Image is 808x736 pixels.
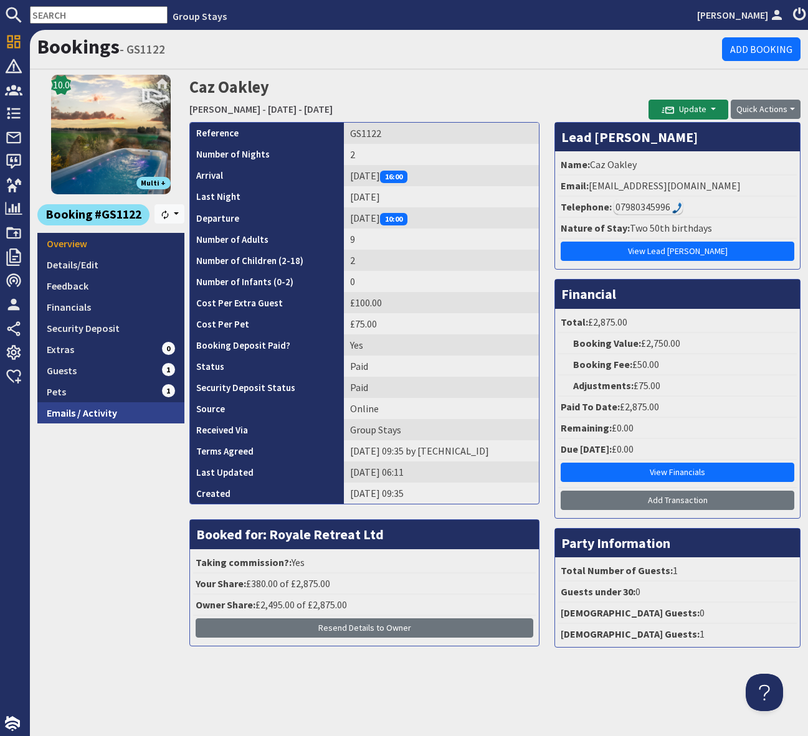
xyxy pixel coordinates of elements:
[37,318,184,339] a: Security Deposit
[746,674,783,711] iframe: Toggle Customer Support
[344,461,539,483] td: [DATE] 06:11
[344,229,539,250] td: 9
[344,483,539,504] td: [DATE] 09:35
[344,356,539,377] td: Paid
[190,144,344,165] th: Number of Nights
[344,398,539,419] td: Online
[561,422,612,434] strong: Remaining:
[561,222,630,234] strong: Nature of Stay:
[190,334,344,356] th: Booking Deposit Paid?
[51,75,171,194] a: BELLUS's icon10.0Multi +
[190,313,344,334] th: Cost Per Pet
[196,598,255,611] strong: Owner Share:
[344,334,539,356] td: Yes
[344,377,539,398] td: Paid
[190,271,344,292] th: Number of Infants (0-2)
[190,165,344,186] th: Arrival
[561,628,700,640] strong: [DEMOGRAPHIC_DATA] Guests:
[561,443,612,455] strong: Due [DATE]:
[190,398,344,419] th: Source
[558,154,797,176] li: Caz Oakley
[30,6,168,24] input: SEARCH
[555,529,800,557] h3: Party Information
[558,560,797,582] li: 1
[37,381,184,402] a: Pets1
[189,75,649,119] h2: Caz Oakley
[120,42,165,57] small: - GS1122
[555,123,800,151] h3: Lead [PERSON_NAME]
[344,271,539,292] td: 0
[190,207,344,229] th: Departure
[37,339,184,360] a: Extras0
[196,577,246,590] strong: Your Share:
[318,622,411,633] span: Resend Details to Owner
[561,179,589,192] strong: Email:
[558,333,797,354] li: £2,750.00
[558,439,797,460] li: £0.00
[380,213,407,225] span: 10:00
[558,397,797,418] li: £2,875.00
[558,624,797,644] li: 1
[558,176,797,197] li: [EMAIL_ADDRESS][DOMAIN_NAME]
[697,7,786,22] a: [PERSON_NAME]
[558,418,797,439] li: £0.00
[190,440,344,461] th: Terms Agreed
[196,556,292,569] strong: Taking commission?:
[193,595,536,616] li: £2,495.00 of £2,875.00
[262,103,266,115] span: -
[561,491,794,510] a: Add Transaction
[37,34,120,59] a: Bookings
[37,254,184,275] a: Details/Edit
[561,606,700,619] strong: [DEMOGRAPHIC_DATA] Guests:
[731,100,801,119] button: Quick Actions
[561,158,590,171] strong: Name:
[190,419,344,440] th: Received Via
[190,123,344,144] th: Reference
[558,375,797,397] li: £75.00
[558,354,797,375] li: £50.00
[558,582,797,603] li: 0
[53,77,70,92] span: 10.0
[344,250,539,271] td: 2
[193,573,536,595] li: £380.00 of £2,875.00
[344,144,539,165] td: 2
[51,75,171,194] img: BELLUS's icon
[344,165,539,186] td: [DATE]
[190,292,344,313] th: Cost Per Extra Guest
[190,186,344,207] th: Last Night
[37,296,184,318] a: Financials
[561,463,794,482] a: View Financials
[190,520,539,549] h3: Booked for: Royale Retreat Ltd
[558,312,797,333] li: £2,875.00
[190,356,344,377] th: Status
[193,552,536,573] li: Yes
[190,250,344,271] th: Number of Children (2-18)
[268,103,333,115] a: [DATE] - [DATE]
[190,483,344,504] th: Created
[37,233,184,254] a: Overview
[649,100,728,120] button: Update
[614,199,683,214] div: Call: 07980345996
[189,103,260,115] a: [PERSON_NAME]
[561,564,673,577] strong: Total Number of Guests:
[561,585,635,598] strong: Guests under 30:
[136,177,171,189] span: Multi +
[5,716,20,731] img: staytech_i_w-64f4e8e9ee0a9c174fd5317b4b171b261742d2d393467e5bdba4413f4f884c10.svg
[561,242,794,261] a: View Lead [PERSON_NAME]
[162,384,176,397] span: 1
[162,363,176,375] span: 1
[190,461,344,483] th: Last Updated
[37,204,150,225] div: Booking #GS1122
[162,342,176,354] span: 0
[573,358,632,370] strong: Booking Fee:
[573,379,634,392] strong: Adjustments:
[380,171,407,183] span: 16:00
[344,186,539,207] td: [DATE]
[37,275,184,296] a: Feedback
[561,201,612,213] strong: Telephone:
[672,202,682,214] img: hfpfyWBK5wQHBAGPgDf9c6qAYOxxMAAAAASUVORK5CYII=
[344,207,539,229] td: [DATE]
[561,316,588,328] strong: Total:
[190,229,344,250] th: Number of Adults
[37,402,184,423] a: Emails / Activity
